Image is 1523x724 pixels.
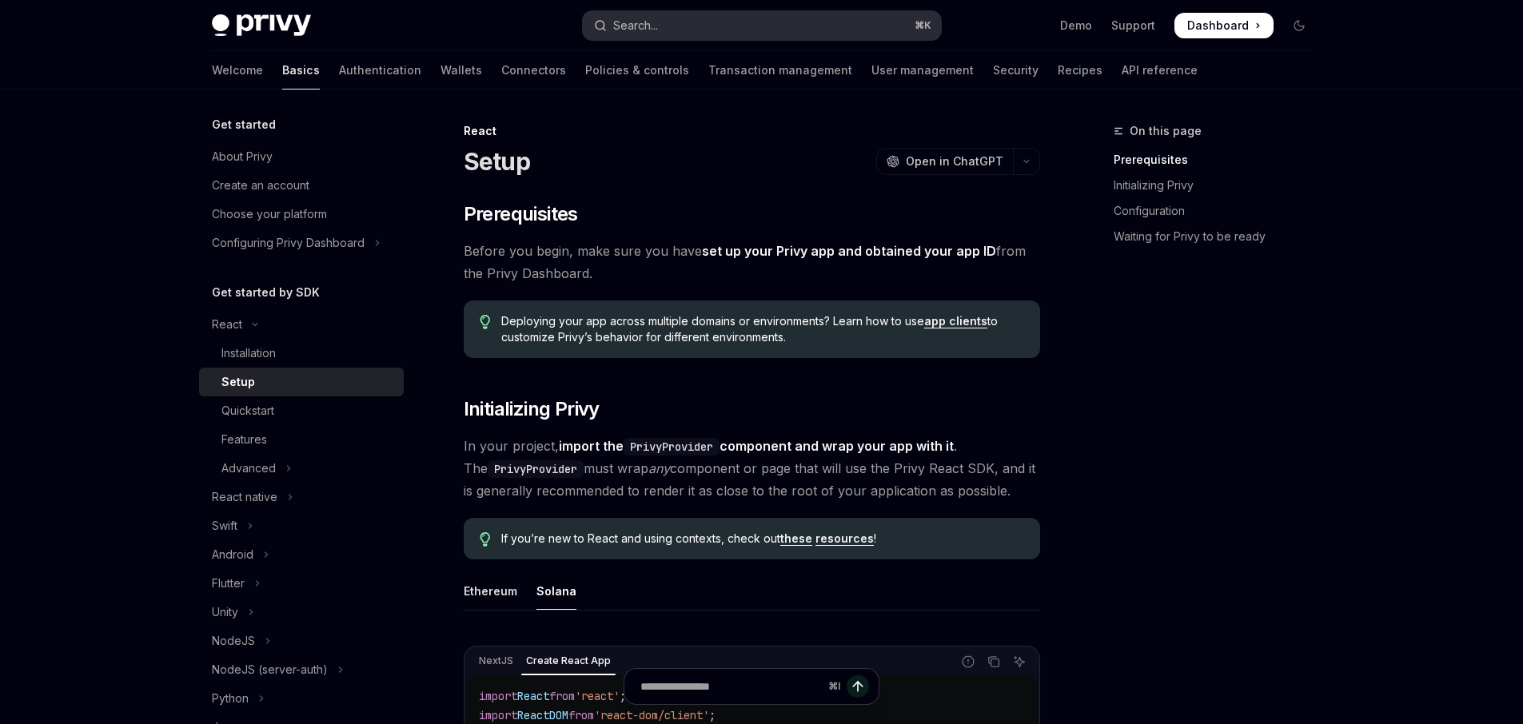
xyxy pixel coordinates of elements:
[441,51,482,90] a: Wallets
[501,531,1023,547] span: If you’re new to React and using contexts, check out !
[983,651,1004,672] button: Copy the contents from the code block
[212,51,263,90] a: Welcome
[1114,224,1325,249] a: Waiting for Privy to be ready
[212,660,328,679] div: NodeJS (server-auth)
[1187,18,1249,34] span: Dashboard
[501,313,1023,345] span: Deploying your app across multiple domains or environments? Learn how to use to customize Privy’s...
[464,123,1040,139] div: React
[585,51,689,90] a: Policies & controls
[780,531,812,546] a: these
[702,243,996,260] a: set up your Privy app and obtained your app ID
[221,401,274,420] div: Quickstart
[480,315,491,329] svg: Tip
[212,315,242,334] div: React
[640,669,822,704] input: Ask a question...
[212,14,311,37] img: dark logo
[199,511,404,540] button: Toggle Swift section
[815,531,874,546] a: resources
[464,240,1040,284] span: Before you begin, make sure you have from the Privy Dashboard.
[199,200,404,229] a: Choose your platform
[1060,18,1092,34] a: Demo
[221,344,276,363] div: Installation
[212,147,273,166] div: About Privy
[199,569,404,598] button: Toggle Flutter section
[1174,13,1274,38] a: Dashboard
[915,19,931,32] span: ⌘ K
[1122,51,1198,90] a: API reference
[199,229,404,257] button: Toggle Configuring Privy Dashboard section
[212,283,320,302] h5: Get started by SDK
[1130,121,1202,141] span: On this page
[648,460,670,476] em: any
[212,233,365,253] div: Configuring Privy Dashboard
[1058,51,1102,90] a: Recipes
[583,11,941,40] button: Open search
[212,115,276,134] h5: Get started
[1111,18,1155,34] a: Support
[282,51,320,90] a: Basics
[221,430,267,449] div: Features
[624,438,720,455] code: PrivyProvider
[212,545,253,564] div: Android
[212,689,249,708] div: Python
[221,372,255,392] div: Setup
[212,516,237,535] div: Swift
[480,532,491,547] svg: Tip
[464,435,1040,502] span: In your project, . The must wrap component or page that will use the Privy React SDK, and it is g...
[871,51,974,90] a: User management
[199,368,404,396] a: Setup
[559,438,954,454] strong: import the component and wrap your app with it
[199,396,404,425] a: Quickstart
[1286,13,1312,38] button: Toggle dark mode
[199,627,404,655] button: Toggle NodeJS section
[536,572,576,610] div: Solana
[906,153,1003,169] span: Open in ChatGPT
[464,201,578,227] span: Prerequisites
[199,483,404,511] button: Toggle React native section
[993,51,1039,90] a: Security
[958,651,979,672] button: Report incorrect code
[1009,651,1030,672] button: Ask AI
[212,487,277,507] div: React native
[199,339,404,368] a: Installation
[199,540,404,569] button: Toggle Android section
[212,176,309,195] div: Create an account
[199,655,404,684] button: Toggle NodeJS (server-auth) section
[212,631,255,650] div: NodeJS
[221,459,276,478] div: Advanced
[1114,147,1325,173] a: Prerequisites
[847,675,869,698] button: Send message
[474,651,518,670] div: NextJS
[199,425,404,454] a: Features
[708,51,852,90] a: Transaction management
[199,684,404,713] button: Toggle Python section
[488,460,584,478] code: PrivyProvider
[199,454,404,483] button: Toggle Advanced section
[464,396,600,422] span: Initializing Privy
[521,651,616,670] div: Create React App
[1114,173,1325,198] a: Initializing Privy
[199,598,404,627] button: Toggle Unity section
[1114,198,1325,224] a: Configuration
[199,310,404,339] button: Toggle React section
[924,314,987,328] a: app clients
[212,603,238,622] div: Unity
[339,51,421,90] a: Authentication
[501,51,566,90] a: Connectors
[212,205,327,224] div: Choose your platform
[212,574,245,593] div: Flutter
[613,16,658,35] div: Search...
[464,147,530,176] h1: Setup
[876,148,1013,175] button: Open in ChatGPT
[199,142,404,171] a: About Privy
[199,171,404,200] a: Create an account
[464,572,517,610] div: Ethereum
